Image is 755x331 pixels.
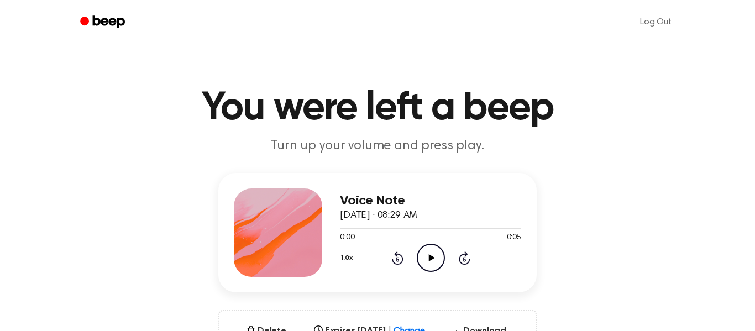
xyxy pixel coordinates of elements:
[72,12,135,33] a: Beep
[165,137,590,155] p: Turn up your volume and press play.
[340,193,521,208] h3: Voice Note
[95,88,660,128] h1: You were left a beep
[340,232,354,244] span: 0:00
[340,249,356,267] button: 1.0x
[507,232,521,244] span: 0:05
[629,9,683,35] a: Log Out
[340,211,417,220] span: [DATE] · 08:29 AM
